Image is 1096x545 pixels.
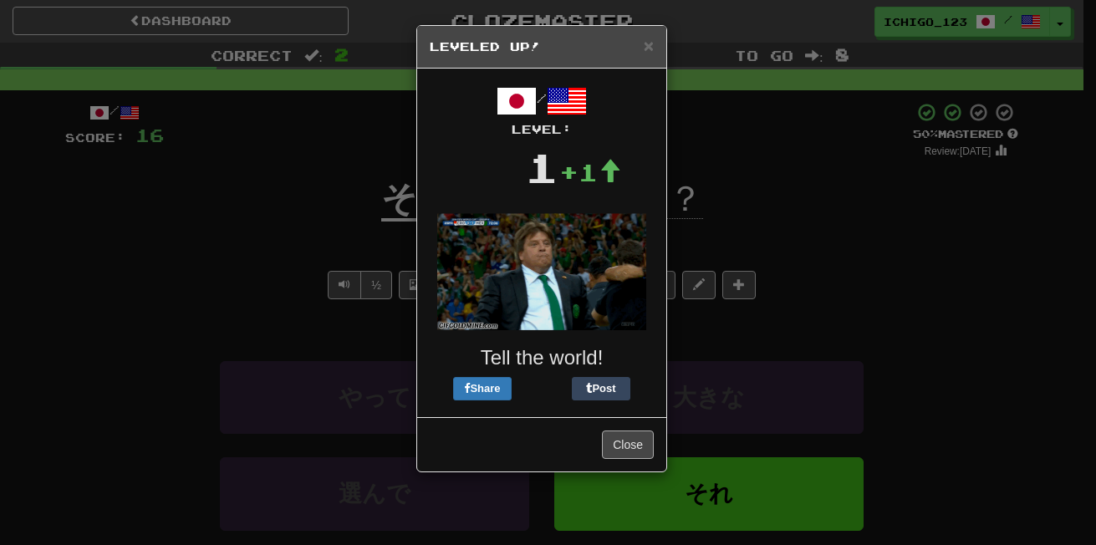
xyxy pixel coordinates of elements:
[559,155,621,189] div: +1
[602,430,654,459] button: Close
[430,121,654,138] div: Level:
[430,347,654,369] h3: Tell the world!
[644,36,654,55] span: ×
[453,377,512,400] button: Share
[644,37,654,54] button: Close
[430,81,654,138] div: /
[512,377,572,400] iframe: X Post Button
[572,377,630,400] button: Post
[430,38,654,55] h5: Leveled Up!
[437,213,646,330] img: soccer-coach-305de1daf777ce53eb89c6f6bc29008043040bc4dbfb934f710cb4871828419f.gif
[525,138,559,196] div: 1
